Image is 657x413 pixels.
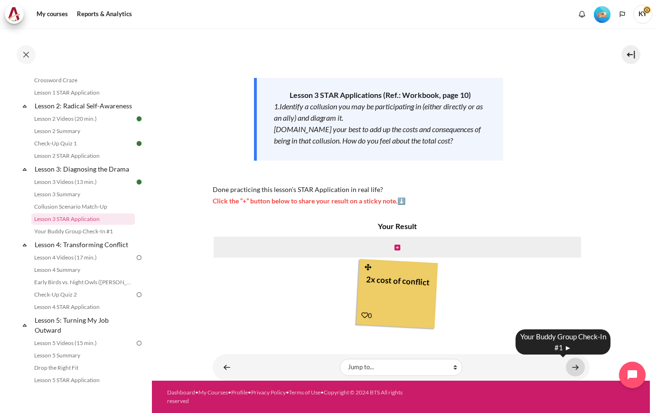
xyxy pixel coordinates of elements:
img: To do [135,290,143,299]
a: ◄ Collusion Scenario Match-Up [217,358,236,376]
a: Lesson 1 STAR Application [31,87,135,98]
a: Lesson 3 STAR Application [31,213,135,225]
span: KY [633,5,652,24]
img: Level #2 [594,6,610,23]
a: Lesson 5 STAR Application [31,375,135,386]
img: Done [135,115,143,123]
div: Level #2 [594,5,610,23]
a: Lesson 5 Videos (15 min.) [31,337,135,349]
a: Privacy Policy [251,389,286,396]
a: Lesson 3: Diagnosing the Drama [33,163,135,175]
a: Lesson 3 Videos (13 min.) [31,176,135,188]
a: Reports & Analytics [74,5,135,24]
i: Drag and drop this note [364,264,373,271]
a: Lesson 5: Turning My Job Outward [33,314,135,336]
a: Lesson 4 Videos (17 min.) [31,252,135,263]
a: Crossword Craze [31,75,135,86]
span: Collapse [20,320,29,330]
a: Profile [231,389,248,396]
div: • • • • • [167,388,421,405]
a: Lesson 4: Transforming Conflict [33,238,135,251]
a: Collusion Scenario Match-Up [31,201,135,212]
img: To do [135,253,143,262]
a: Lesson 4 Summary [31,264,135,276]
img: Architeck [8,7,21,21]
em: [DOMAIN_NAME] your best to add up the costs and consequences of being in that collusion. How do y... [274,125,481,145]
div: Show notification window with no new notifications [575,7,589,21]
div: Your Buddy Group Check-In #1 ► [516,329,610,355]
a: My courses [33,5,71,24]
button: Languages [615,7,629,21]
span: Done practicing this lesson’s STAR Application in real life? [213,185,383,193]
div: 0 [361,310,372,320]
a: Lesson 3 Summary [31,189,135,200]
a: Lesson 4 STAR Application [31,301,135,313]
span: Collapse [20,240,29,250]
a: User menu [633,5,652,24]
a: Lesson 5 Summary [31,350,135,361]
a: Terms of Use [289,389,320,396]
div: 2x cost of conflict [362,270,432,313]
a: Check-Up Quiz 2 [31,289,135,300]
em: 1.Identify a collusion you may be participating in (either directly or as an ally) and diagram it. [274,102,483,122]
a: My Courses [198,389,228,396]
img: To do [135,339,143,347]
a: Your Buddy Group Check-In #1 [31,226,135,237]
h4: Your Result [213,221,582,232]
a: Lesson 2: Radical Self-Awareness [33,99,135,112]
a: Dashboard [167,389,195,396]
a: Drop the Right Fit [31,362,135,374]
a: Architeck Architeck [5,5,28,24]
img: Done [135,139,143,148]
a: Lesson 2 STAR Application [31,150,135,162]
strong: Lesson 3 STAR Applications (Ref.: Workbook, page 10) [290,90,471,99]
span: Collapse [20,101,29,111]
i: Add a Like [361,312,368,319]
span: Click the “+” button below to share your result on a sticky note.⬇️ [213,197,405,205]
a: Lesson 2 Summary [31,125,135,137]
a: Check-Up Quiz 1 [31,138,135,149]
a: Early Birds vs. Night Owls ([PERSON_NAME]'s Story) [31,277,135,288]
a: Level #2 [590,5,614,23]
span: Collapse [20,164,29,174]
i: Create new note in this column [394,244,400,251]
a: Lesson 2 Videos (20 min.) [31,113,135,125]
img: Done [135,178,143,186]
